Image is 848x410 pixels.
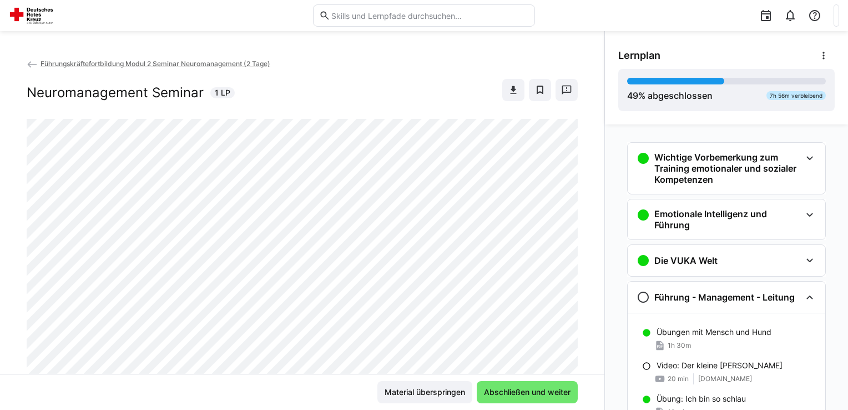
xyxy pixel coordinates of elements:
[766,91,826,100] div: 7h 56m verbleibend
[27,59,270,68] a: Führungskräftefortbildung Modul 2 Seminar Neuromanagement (2 Tage)
[627,89,713,102] div: % abgeschlossen
[627,90,638,101] span: 49
[654,292,795,303] h3: Führung - Management - Leitung
[41,59,270,68] span: Führungskräftefortbildung Modul 2 Seminar Neuromanagement (2 Tage)
[657,327,771,338] p: Übungen mit Mensch und Hund
[654,208,801,231] h3: Emotionale Intelligenz und Führung
[215,87,230,98] span: 1 LP
[482,387,572,398] span: Abschließen und weiter
[27,84,204,101] h2: Neuromanagement Seminar
[657,393,746,404] p: Übung: Ich bin so schlau
[668,341,691,350] span: 1h 30m
[377,381,472,403] button: Material überspringen
[383,387,467,398] span: Material überspringen
[618,49,660,62] span: Lernplan
[477,381,578,403] button: Abschließen und weiter
[698,374,752,383] span: [DOMAIN_NAME]
[654,255,718,266] h3: Die VUKA Welt
[330,11,529,21] input: Skills und Lernpfade durchsuchen…
[654,152,801,185] h3: Wichtige Vorbemerkung zum Training emotionaler und sozialer Kompetenzen
[657,360,783,371] p: Video: Der kleine [PERSON_NAME]
[668,374,689,383] span: 20 min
